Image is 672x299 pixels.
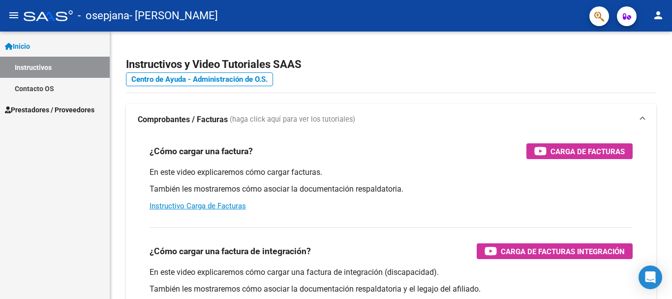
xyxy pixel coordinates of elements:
a: Instructivo Carga de Facturas [150,201,246,210]
p: En este video explicaremos cómo cargar una factura de integración (discapacidad). [150,267,633,278]
span: Carga de Facturas [550,145,625,158]
button: Carga de Facturas [526,143,633,159]
p: También les mostraremos cómo asociar la documentación respaldatoria. [150,184,633,195]
p: En este video explicaremos cómo cargar facturas. [150,167,633,178]
mat-icon: person [652,9,664,21]
h3: ¿Cómo cargar una factura? [150,144,253,158]
div: Open Intercom Messenger [639,266,662,289]
p: También les mostraremos cómo asociar la documentación respaldatoria y el legajo del afiliado. [150,284,633,295]
button: Carga de Facturas Integración [477,243,633,259]
mat-expansion-panel-header: Comprobantes / Facturas (haga click aquí para ver los tutoriales) [126,104,656,135]
mat-icon: menu [8,9,20,21]
a: Centro de Ayuda - Administración de O.S. [126,72,273,86]
h3: ¿Cómo cargar una factura de integración? [150,244,311,258]
span: - [PERSON_NAME] [129,5,218,27]
span: - osepjana [78,5,129,27]
span: Carga de Facturas Integración [501,245,625,258]
h2: Instructivos y Video Tutoriales SAAS [126,55,656,74]
span: Inicio [5,41,30,52]
span: (haga click aquí para ver los tutoriales) [230,114,355,125]
span: Prestadores / Proveedores [5,104,94,115]
strong: Comprobantes / Facturas [138,114,228,125]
